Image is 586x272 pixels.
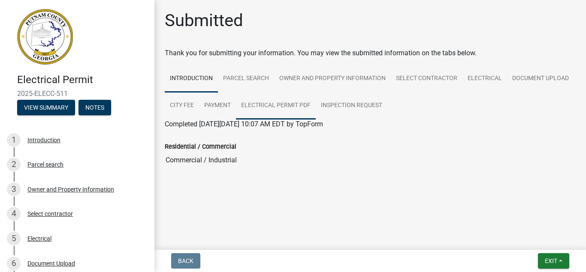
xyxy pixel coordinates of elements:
[27,161,63,167] div: Parcel search
[545,257,557,264] span: Exit
[274,65,391,93] a: Owner and Property Information
[165,65,218,93] a: Introduction
[7,207,21,221] div: 4
[165,120,323,128] span: Completed [DATE][DATE] 10:07 AM EDT by TopForm
[7,257,21,270] div: 6
[27,186,114,192] div: Owner and Property Information
[165,10,243,31] h1: Submitted
[27,137,60,143] div: Introduction
[178,257,193,264] span: Back
[7,133,21,147] div: 1
[7,158,21,171] div: 2
[79,100,111,115] button: Notes
[27,211,73,217] div: Select contractor
[27,260,75,266] div: Document Upload
[165,92,199,120] a: City Fee
[462,65,507,93] a: Electrical
[79,105,111,111] wm-modal-confirm: Notes
[218,65,274,93] a: Parcel search
[7,182,21,196] div: 3
[27,236,51,242] div: Electrical
[17,90,137,98] span: 2025-ELECC-511
[391,65,462,93] a: Select contractor
[236,92,316,120] a: Electrical Permit PDF
[538,253,569,269] button: Exit
[199,92,236,120] a: Payment
[17,74,148,86] h4: Electrical Permit
[507,65,574,93] a: Document Upload
[17,9,73,65] img: Putnam County, Georgia
[171,253,200,269] button: Back
[165,48,576,58] div: Thank you for submitting your information. You may view the submitted information on the tabs below.
[165,144,236,150] label: Residential / Commercial
[17,105,75,111] wm-modal-confirm: Summary
[7,232,21,245] div: 5
[316,92,387,120] a: Inspection Request
[17,100,75,115] button: View Summary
